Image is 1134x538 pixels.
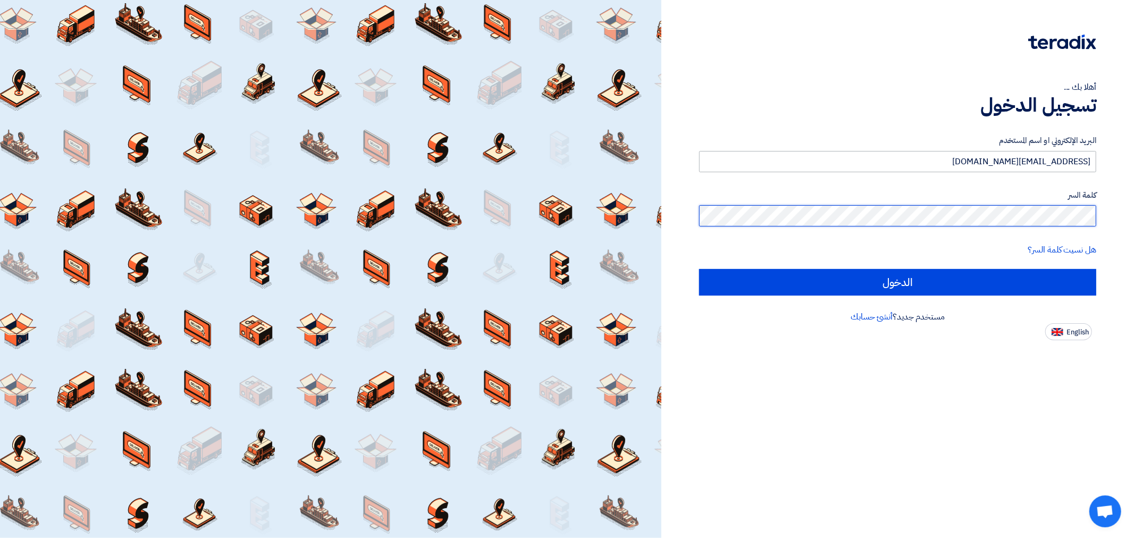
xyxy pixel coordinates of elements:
img: en-US.png [1052,328,1063,336]
div: مستخدم جديد؟ [699,310,1096,323]
label: البريد الإلكتروني او اسم المستخدم [699,134,1096,147]
a: أنشئ حسابك [851,310,893,323]
button: English [1045,323,1092,340]
span: English [1066,329,1089,336]
h1: تسجيل الدخول [699,94,1096,117]
a: Open chat [1089,495,1121,527]
input: أدخل بريد العمل الإلكتروني او اسم المستخدم الخاص بك ... [699,151,1096,172]
input: الدخول [699,269,1096,296]
div: أهلا بك ... [699,81,1096,94]
a: هل نسيت كلمة السر؟ [1028,243,1096,256]
label: كلمة السر [699,189,1096,201]
img: Teradix logo [1028,35,1096,49]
